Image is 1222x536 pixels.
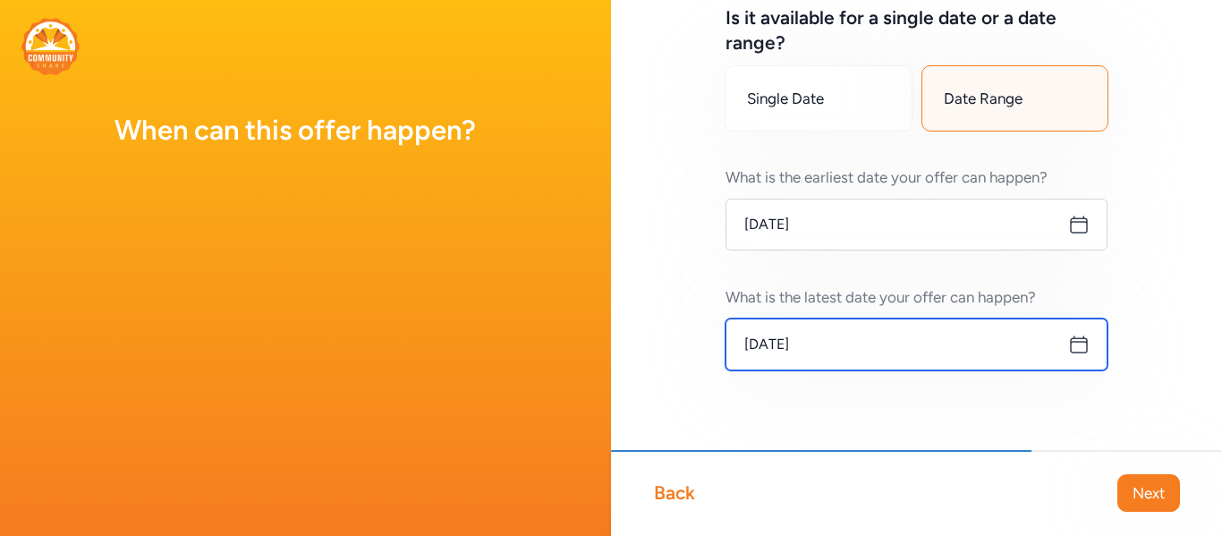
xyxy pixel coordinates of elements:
[654,481,695,506] div: Back
[726,286,1036,308] div: What is the latest date your offer can happen?
[21,18,80,75] img: logo
[726,5,1107,55] div: Is it available for a single date or a date range?
[115,115,496,147] h1: When can this offer happen?
[747,88,824,109] span: Single Date
[1133,482,1165,504] span: Next
[726,166,1048,188] div: What is the earliest date your offer can happen?
[1117,474,1180,512] button: Next
[944,88,1023,109] span: Date Range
